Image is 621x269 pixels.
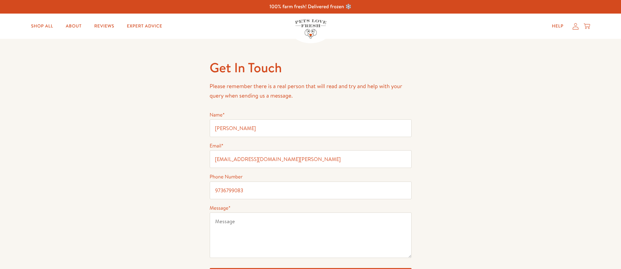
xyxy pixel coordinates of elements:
input: Name [210,119,412,137]
a: About [61,20,87,33]
img: Pets Love Fresh [295,19,326,39]
label: Name [210,111,225,118]
a: Help [547,20,569,33]
a: Shop All [26,20,58,33]
input: Phone Number [210,182,412,199]
h1: Get In Touch [210,59,412,76]
label: Message [210,205,231,212]
a: Expert Advice [122,20,167,33]
a: Reviews [89,20,119,33]
label: Email [210,142,224,149]
input: Email [210,150,412,168]
span: Please remember there is a real person that will read and try and help with your query when sendi... [210,82,402,100]
label: Phone Number [210,173,243,180]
